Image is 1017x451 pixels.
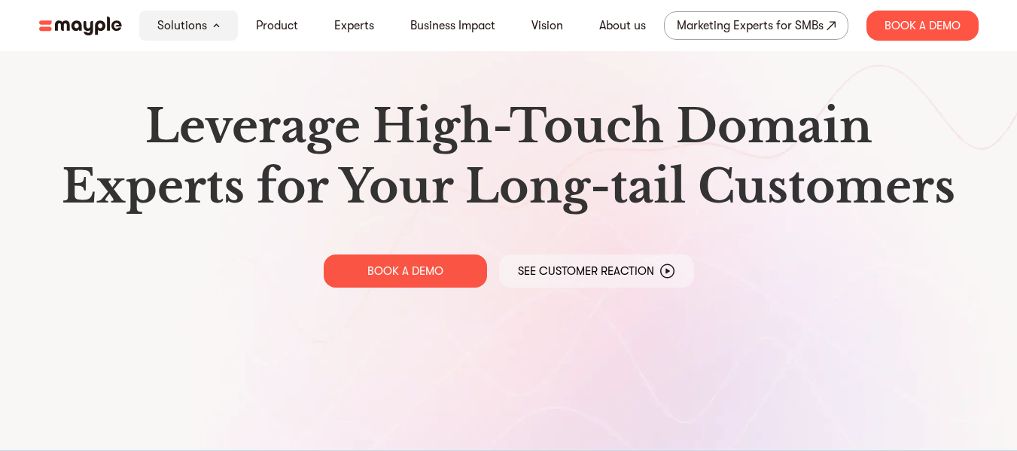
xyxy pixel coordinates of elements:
a: Experts [334,17,374,35]
img: mayple-logo [39,17,122,35]
a: Solutions [157,17,207,35]
a: Marketing Experts for SMBs [664,11,848,40]
p: See Customer Reaction [518,264,654,279]
div: Book A Demo [866,11,979,41]
a: BOOK A DEMO [324,254,487,288]
a: See Customer Reaction [499,254,694,288]
a: About us [599,17,646,35]
a: Product [256,17,298,35]
a: Business Impact [410,17,495,35]
h1: Leverage High-Touch Domain Experts for Your Long-tail Customers [51,96,967,217]
div: Marketing Experts for SMBs [677,15,824,36]
img: arrow-down [213,23,220,28]
p: BOOK A DEMO [367,264,443,279]
a: Vision [531,17,563,35]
